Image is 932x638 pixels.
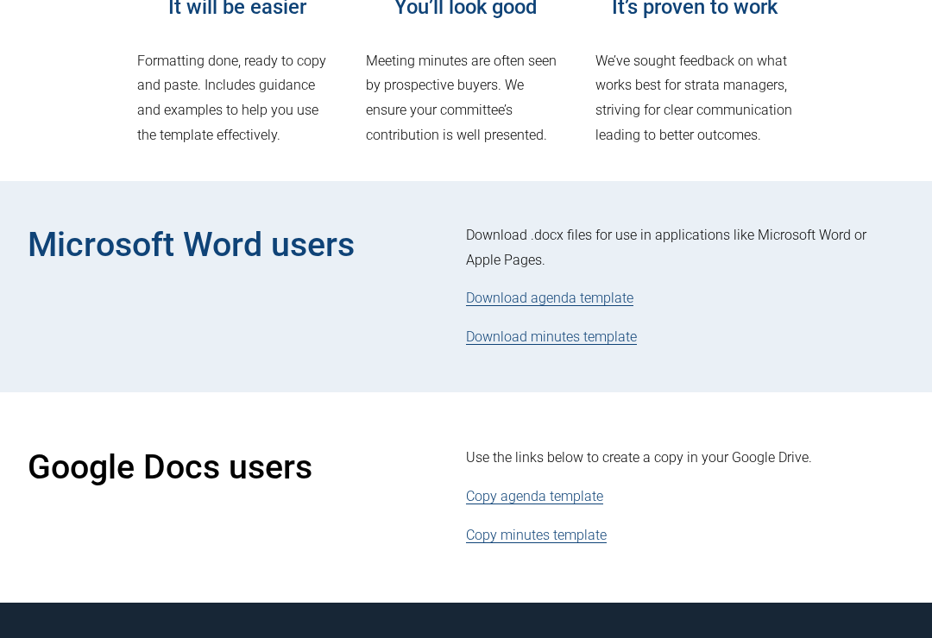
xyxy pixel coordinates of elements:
a: Download agenda template [466,290,633,306]
p: Meeting minutes are often seen by prospective buyers. We ensure your committee’s contribution is ... [366,49,565,148]
a: Download minutes template [466,328,637,345]
h2: Google Docs users [28,446,393,490]
h2: Microsoft Word users [28,223,393,267]
a: Copy agenda template [466,488,603,504]
p: Formatting done, ready to copy and paste. Includes guidance and examples to help you use the temp... [137,49,337,148]
p: Use the links below to create a copy in your Google Drive. [466,446,904,471]
a: Copy minutes template [466,527,607,543]
p: Download .docx files for use in applications like Microsoft Word or Apple Pages. [466,223,904,273]
p: We’ve sought feedback on what works best for strata managers, striving for clear communication le... [595,49,795,148]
